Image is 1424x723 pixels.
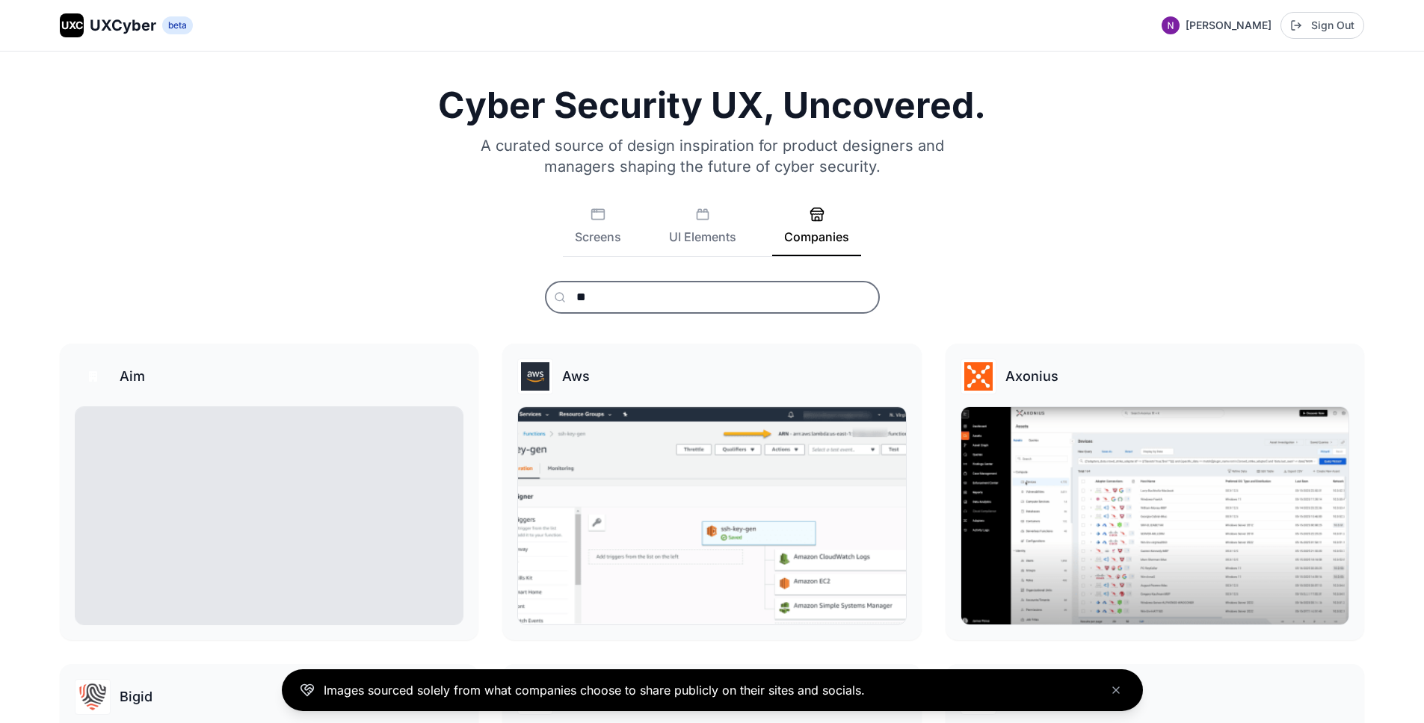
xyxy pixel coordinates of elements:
[1005,366,1058,387] h3: Axonius
[1162,16,1180,34] img: Profile
[60,13,193,37] a: UXCUXCyberbeta
[1186,18,1272,33] span: [PERSON_NAME]
[946,344,1364,640] a: Axonius logoAxoniusAxonius gallery
[60,87,1364,123] h1: Cyber Security UX, Uncovered.
[162,16,193,34] span: beta
[563,207,633,256] button: Screens
[518,359,552,394] img: Aws logo
[324,681,865,699] p: Images sourced solely from what companies choose to share publicly on their sites and socials.
[772,207,861,256] button: Companies
[61,18,83,33] span: UXC
[562,366,590,387] h3: Aws
[961,359,996,394] img: Axonius logo
[961,407,1349,624] img: Axonius gallery
[461,135,964,177] p: A curated source of design inspiration for product designers and managers shaping the future of c...
[120,366,145,387] h3: Aim
[60,344,478,640] a: AimAim gallery
[518,407,905,624] img: Aws gallery
[657,207,748,256] button: UI Elements
[502,344,921,640] a: Aws logoAwsAws gallery
[1107,681,1125,699] button: Close banner
[90,15,156,36] span: UXCyber
[1280,12,1364,39] button: Sign Out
